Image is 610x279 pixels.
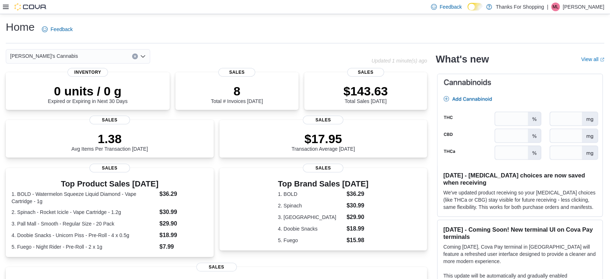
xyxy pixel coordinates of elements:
[218,68,255,77] span: Sales
[6,20,35,34] h1: Home
[443,172,597,186] h3: [DATE] - [MEDICAL_DATA] choices are now saved when receiving
[553,3,559,11] span: ML
[563,3,604,11] p: [PERSON_NAME]
[292,132,355,152] div: Transaction Average [DATE]
[10,52,78,60] span: [PERSON_NAME]'s Cannabis
[467,10,468,11] span: Dark Mode
[14,3,47,10] img: Cova
[467,3,483,10] input: Dark Mode
[90,116,130,124] span: Sales
[12,190,157,205] dt: 1. BOLD - Watermelon Squeeze Liquid Diamond - Vape Cartridge - 1g
[12,232,157,239] dt: 4. Doobie Snacks - Unicorn Piss - Pre-Roll - 4 x 0.5g
[443,226,597,240] h3: [DATE] - Coming Soon! New terminal UI on Cova Pay terminals
[278,237,344,244] dt: 5. Fuego
[551,3,560,11] div: Marc Lagace
[278,190,344,198] dt: 1. BOLD
[581,56,604,62] a: View allExternal link
[71,132,148,152] div: Avg Items Per Transaction [DATE]
[347,213,369,222] dd: $29.90
[278,202,344,209] dt: 2. Spinach
[67,68,108,77] span: Inventory
[39,22,75,37] a: Feedback
[278,225,344,232] dt: 4. Doobie Snacks
[196,263,237,271] span: Sales
[443,243,597,265] p: Coming [DATE], Cova Pay terminal in [GEOGRAPHIC_DATA] will feature a refreshed user interface des...
[292,132,355,146] p: $17.95
[343,84,388,98] p: $143.63
[51,26,73,33] span: Feedback
[600,57,604,62] svg: External link
[278,180,369,188] h3: Top Brand Sales [DATE]
[343,84,388,104] div: Total Sales [DATE]
[12,243,157,250] dt: 5. Fuego - Night Rider - Pre-Roll - 2 x 1g
[211,84,263,104] div: Total # Invoices [DATE]
[371,58,427,64] p: Updated 1 minute(s) ago
[140,53,146,59] button: Open list of options
[160,190,208,198] dd: $36.29
[160,208,208,216] dd: $30.99
[160,242,208,251] dd: $7.99
[496,3,544,11] p: Thanks For Shopping
[12,220,157,227] dt: 3. Pall Mall - Smooth - Regular Size - 20 Pack
[12,209,157,216] dt: 2. Spinach - Rocket Icicle - Vape Cartridge - 1.2g
[48,84,128,98] p: 0 units / 0 g
[90,164,130,172] span: Sales
[48,84,128,104] div: Expired or Expiring in Next 30 Days
[303,116,343,124] span: Sales
[347,190,369,198] dd: $36.29
[347,236,369,245] dd: $15.98
[347,224,369,233] dd: $18.99
[436,53,489,65] h2: What's new
[211,84,263,98] p: 8
[547,3,548,11] p: |
[347,201,369,210] dd: $30.99
[303,164,343,172] span: Sales
[160,231,208,240] dd: $18.99
[347,68,384,77] span: Sales
[440,3,462,10] span: Feedback
[71,132,148,146] p: 1.38
[12,180,208,188] h3: Top Product Sales [DATE]
[160,219,208,228] dd: $29.90
[132,53,138,59] button: Clear input
[443,189,597,211] p: We've updated product receiving so your [MEDICAL_DATA] choices (like THCa or CBG) stay visible fo...
[278,214,344,221] dt: 3. [GEOGRAPHIC_DATA]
